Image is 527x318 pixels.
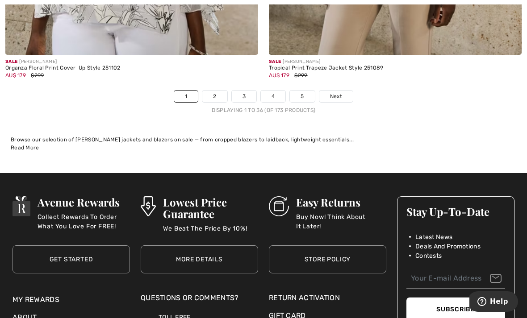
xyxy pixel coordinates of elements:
div: [PERSON_NAME] [269,58,522,65]
a: 3 [232,91,256,102]
img: Lowest Price Guarantee [141,196,156,216]
h3: Lowest Price Guarantee [163,196,258,219]
span: Latest News [415,232,452,242]
span: Sale [269,59,281,64]
a: Store Policy [269,245,386,273]
span: AU$ 179 [5,72,26,78]
iframe: Opens a widget where you can find more information [469,291,518,314]
div: [PERSON_NAME] [5,58,258,65]
img: Easy Returns [269,196,289,216]
span: $299 [31,72,44,78]
p: Buy Now! Think About It Later! [296,212,386,230]
a: 5 [290,91,314,102]
a: 2 [202,91,227,102]
img: Avenue Rewards [13,196,30,216]
a: 1 [174,91,198,102]
a: My Rewards [13,295,59,304]
a: 4 [261,91,285,102]
a: Get Started [13,245,130,273]
h3: Easy Returns [296,196,386,208]
span: $299 [294,72,307,78]
span: Deals And Promotions [415,242,481,251]
a: Return Activation [269,293,386,303]
div: Organza Floral Print Cover-Up Style 251102 [5,65,258,71]
div: Tropical Print Trapeze Jacket Style 251089 [269,65,522,71]
h3: Stay Up-To-Date [406,206,505,217]
span: Contests [415,251,442,260]
a: More Details [141,245,258,273]
span: Read More [11,145,39,151]
h3: Avenue Rewards [38,196,130,208]
span: Next [330,92,342,100]
span: Sale [5,59,17,64]
p: We Beat The Price By 10%! [163,224,258,242]
div: Browse our selection of [PERSON_NAME] jackets and blazers on sale — from cropped blazers to laidb... [11,136,516,144]
div: Questions or Comments? [141,293,258,308]
p: Collect Rewards To Order What You Love For FREE! [38,212,130,230]
span: AU$ 179 [269,72,289,78]
input: Your E-mail Address [406,268,505,289]
a: Next [319,91,353,102]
